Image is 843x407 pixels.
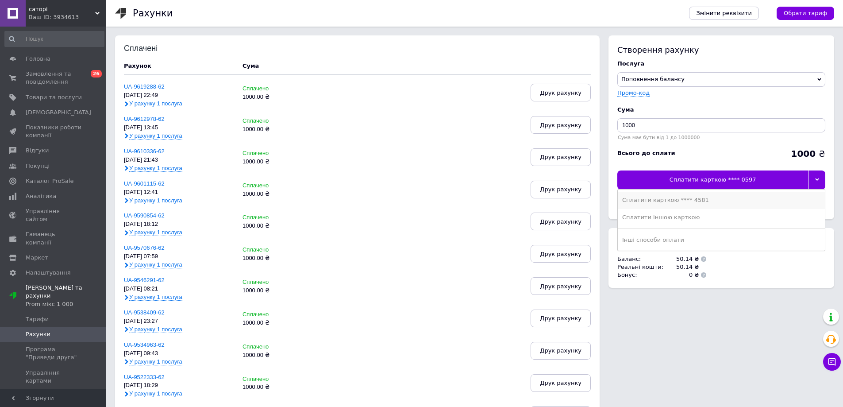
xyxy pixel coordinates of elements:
div: Всього до сплати [617,149,675,157]
td: Баланс : [617,255,666,263]
div: 1000.00 ₴ [243,94,317,101]
div: Рахунок [124,62,234,70]
div: [DATE] 12:41 [124,189,234,196]
div: 1000.00 ₴ [243,352,317,359]
span: [DEMOGRAPHIC_DATA] [26,109,91,116]
a: Змінити реквізити [689,7,759,20]
span: Друк рахунку [540,218,581,225]
a: UA-9546291-62 [124,277,165,283]
span: [PERSON_NAME] та рахунки [26,284,106,308]
div: 1000.00 ₴ [243,191,317,198]
div: Сплачено [243,311,317,318]
td: 50.14 ₴ [666,263,699,271]
span: Друк рахунку [540,283,581,290]
a: UA-9534963-62 [124,341,165,348]
div: Сума має бути від 1 до 1000000 [617,135,825,140]
span: Рахунки [26,330,50,338]
a: UA-9601115-62 [124,180,165,187]
div: Prom мікс 1 000 [26,300,106,308]
td: Бонус : [617,271,666,279]
div: [DATE] 22:49 [124,92,234,99]
span: Змінити реквізити [696,9,752,17]
button: Друк рахунку [531,342,591,360]
div: Сплатити карткою **** 0597 [617,171,808,189]
button: Друк рахунку [531,310,591,327]
span: Друк рахунку [540,347,581,354]
button: Друк рахунку [531,277,591,295]
span: Тарифи [26,315,49,323]
button: Друк рахунку [531,374,591,392]
a: UA-9612978-62 [124,116,165,122]
button: Друк рахунку [531,116,591,134]
span: Маркет [26,254,48,262]
div: Cума [617,106,825,114]
input: Пошук [4,31,104,47]
div: Сплачено [243,150,317,157]
span: Програма "Приведи друга" [26,345,82,361]
div: [DATE] 23:27 [124,318,234,325]
span: Друк рахунку [540,186,581,193]
span: Друк рахунку [540,315,581,322]
input: Введіть суму [617,118,825,132]
span: Друк рахунку [540,380,581,386]
span: Показники роботи компанії [26,124,82,140]
div: [DATE] 09:43 [124,350,234,357]
span: Товари та послуги [26,93,82,101]
div: [DATE] 18:29 [124,382,234,389]
div: [DATE] 08:21 [124,286,234,292]
td: Реальні кошти : [617,263,666,271]
span: Відгуки [26,147,49,155]
a: UA-9522333-62 [124,374,165,380]
div: 1000.00 ₴ [243,320,317,326]
div: Сплачено [243,118,317,124]
div: Сплачено [243,182,317,189]
div: 1000.00 ₴ [243,223,317,229]
a: UA-9590854-62 [124,212,165,219]
div: Сплатити карткою **** 4581 [622,196,820,204]
div: [DATE] 18:12 [124,221,234,228]
span: У рахунку 1 послуга [129,165,182,172]
span: У рахунку 1 послуга [129,100,182,107]
div: Сплачено [243,85,317,92]
span: Управління картами [26,369,82,385]
span: Друк рахунку [540,89,581,96]
td: 50.14 ₴ [666,255,699,263]
a: UA-9619288-62 [124,83,165,90]
span: Друк рахунку [540,122,581,128]
span: Друк рахунку [540,251,581,257]
span: У рахунку 1 послуга [129,261,182,268]
div: [DATE] 13:45 [124,124,234,131]
button: Друк рахунку [531,213,591,230]
div: Cума [243,62,259,70]
span: Поповнення балансу [621,76,685,82]
span: У рахунку 1 послуга [129,132,182,140]
div: Сплачено [243,247,317,253]
span: Головна [26,55,50,63]
div: Створення рахунку [617,44,825,55]
span: У рахунку 1 послуга [129,326,182,333]
span: Замовлення та повідомлення [26,70,82,86]
div: ₴ [791,149,825,158]
label: Промо-код [617,89,650,96]
span: У рахунку 1 послуга [129,390,182,397]
div: Сплачено [243,279,317,286]
button: Чат з покупцем [823,353,841,371]
a: UA-9538409-62 [124,309,165,316]
span: У рахунку 1 послуга [129,197,182,204]
span: Аналітика [26,192,56,200]
span: Каталог ProSale [26,177,73,185]
button: Друк рахунку [531,84,591,101]
span: У рахунку 1 послуга [129,294,182,301]
span: Гаманець компанії [26,230,82,246]
div: [DATE] 21:43 [124,157,234,163]
div: Сплатити іншою карткою [622,213,820,221]
td: 0 ₴ [666,271,699,279]
div: Сплачено [243,214,317,221]
div: [DATE] 07:59 [124,253,234,260]
span: Друк рахунку [540,154,581,160]
a: Обрати тариф [777,7,834,20]
button: Друк рахунку [531,245,591,263]
span: Налаштування [26,269,71,277]
span: У рахунку 1 послуга [129,229,182,236]
div: 1000.00 ₴ [243,384,317,391]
